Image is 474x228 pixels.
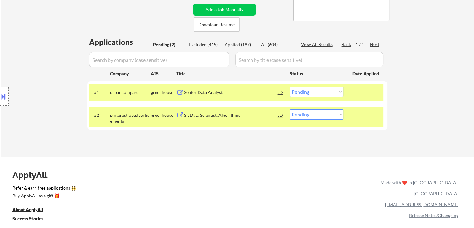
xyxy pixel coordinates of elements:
[409,213,458,218] a: Release Notes/Changelog
[12,206,52,214] a: About ApplyAll
[12,216,43,221] u: Success Stories
[189,42,220,48] div: Excluded (415)
[89,52,229,67] input: Search by company (case sensitive)
[153,42,184,48] div: Pending (2)
[235,52,383,67] input: Search by title (case sensitive)
[151,89,176,96] div: greenhouse
[89,38,151,46] div: Applications
[261,42,292,48] div: All (604)
[12,207,43,212] u: About ApplyAll
[110,71,151,77] div: Company
[278,109,284,121] div: JD
[193,4,256,16] button: Add a Job Manually
[342,41,352,47] div: Back
[110,112,151,124] div: pinterestjobadvertisements
[194,17,240,32] button: Download Resume
[12,192,75,200] a: Buy ApplyAll as a gift 🎁
[151,71,176,77] div: ATS
[151,112,176,118] div: greenhouse
[12,186,250,192] a: Refer & earn free applications 👯‍♀️
[385,202,458,207] a: [EMAIL_ADDRESS][DOMAIN_NAME]
[225,42,256,48] div: Applied (187)
[352,71,380,77] div: Date Applied
[278,87,284,98] div: JD
[370,41,380,47] div: Next
[12,170,55,180] div: ApplyAll
[110,89,151,96] div: urbancompass
[301,41,334,47] div: View All Results
[184,112,278,118] div: Sr. Data Scientist, Algorithms
[12,194,75,198] div: Buy ApplyAll as a gift 🎁
[356,41,370,47] div: 1 / 1
[176,71,284,77] div: Title
[378,177,458,199] div: Made with ❤️ in [GEOGRAPHIC_DATA], [GEOGRAPHIC_DATA]
[12,215,52,223] a: Success Stories
[290,68,343,79] div: Status
[184,89,278,96] div: Senior Data Analyst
